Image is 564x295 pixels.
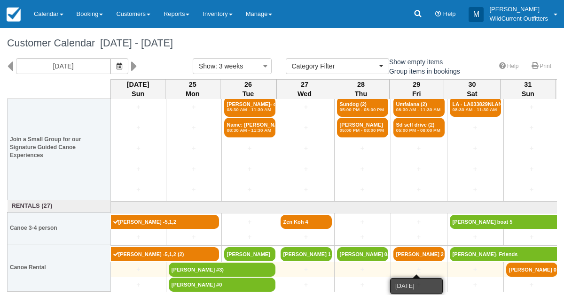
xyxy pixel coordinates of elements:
[224,97,275,117] a: [PERSON_NAME]- confir (2)08:30 AM - 11:30 AM
[337,232,388,242] a: +
[169,232,219,242] a: +
[489,5,548,14] p: [PERSON_NAME]
[443,10,456,17] span: Help
[337,118,388,137] a: [PERSON_NAME]05:00 PM - 08:00 PM
[450,185,501,195] a: +
[506,280,557,290] a: +
[378,64,466,78] label: Group items in bookings
[526,60,557,73] a: Print
[113,144,164,153] a: +
[169,185,219,195] a: +
[224,118,275,137] a: Name: [PERSON_NAME][MEDICAL_DATA]08:30 AM - 11:30 AM
[281,232,332,242] a: +
[450,280,501,290] a: +
[281,265,332,274] a: +
[378,58,450,65] span: Show empty items
[337,247,388,261] a: [PERSON_NAME] 0&a (2)
[337,144,388,153] a: +
[506,102,557,112] a: +
[95,37,173,49] span: [DATE] - [DATE]
[224,247,275,261] a: [PERSON_NAME]
[506,164,557,174] a: +
[393,97,445,117] a: Umfalana (2)08:30 AM - 11:30 AM
[396,107,442,113] em: 08:30 AM - 11:30 AM
[8,212,111,244] th: Canoe 3-4 person
[393,164,445,174] a: +
[506,185,557,195] a: +
[393,265,445,274] a: +
[199,62,215,70] span: Show
[393,185,445,195] a: +
[227,107,273,113] em: 08:30 AM - 11:30 AM
[493,60,525,73] a: Help
[378,55,449,69] label: Show empty items
[227,128,273,133] em: 08:30 AM - 11:30 AM
[165,79,220,99] th: 25 Mon
[7,38,557,49] h1: Customer Calendar
[489,14,548,23] p: WildCurrent Outfitters
[281,123,332,133] a: +
[435,11,441,17] i: Help
[7,8,21,22] img: checkfront-main-nav-mini-logo.png
[337,164,388,174] a: +
[169,144,219,153] a: +
[393,144,445,153] a: +
[450,123,501,133] a: +
[224,217,275,227] a: +
[276,79,333,99] th: 27 Wed
[396,128,442,133] em: 05:00 PM - 08:00 PM
[450,265,501,274] a: +
[337,280,388,290] a: +
[113,185,164,195] a: +
[337,265,388,274] a: +
[10,202,109,211] a: Rentals (27)
[337,185,388,195] a: +
[169,263,275,277] a: [PERSON_NAME] #3)
[113,123,164,133] a: +
[169,102,219,112] a: +
[292,61,377,71] span: Category Filter
[113,280,164,290] a: +
[113,102,164,112] a: +
[337,97,388,117] a: Sundog (2)05:00 PM - 08:00 PM
[281,185,332,195] a: +
[393,247,445,261] a: [PERSON_NAME] 2
[340,107,385,113] em: 05:00 PM - 08:00 PM
[169,123,219,133] a: +
[113,265,164,274] a: +
[169,278,275,292] a: [PERSON_NAME] #0
[8,244,111,291] th: Canoe Rental
[506,123,557,133] a: +
[450,164,501,174] a: +
[281,280,332,290] a: +
[8,95,111,200] th: Join a Small Group for our Signature Guided Canoe Experiences
[281,144,332,153] a: +
[340,128,385,133] em: 05:00 PM - 08:00 PM
[506,232,557,242] a: +
[500,79,556,99] th: 31 Sun
[337,217,388,227] a: +
[220,79,276,99] th: 26 Tue
[450,232,501,242] a: +
[281,247,332,261] a: [PERSON_NAME] 1
[113,164,164,174] a: +
[506,263,557,277] a: [PERSON_NAME] 0
[111,247,219,261] a: [PERSON_NAME] -5,1,2 (2)
[453,107,498,113] em: 08:30 AM - 11:30 AM
[224,144,275,153] a: +
[169,164,219,174] a: +
[224,232,275,242] a: +
[215,62,243,70] span: : 3 weeks
[389,79,444,99] th: 29 Fri
[193,58,272,74] button: Show: 3 weeks
[224,164,275,174] a: +
[281,164,332,174] a: +
[111,79,165,99] th: [DATE] Sun
[393,217,445,227] a: +
[281,102,332,112] a: +
[444,79,500,99] th: 30 Sat
[469,7,484,22] div: M
[286,58,389,74] button: Category Filter
[393,280,445,290] a: +
[393,118,445,137] a: Sd self drive (2)05:00 PM - 08:00 PM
